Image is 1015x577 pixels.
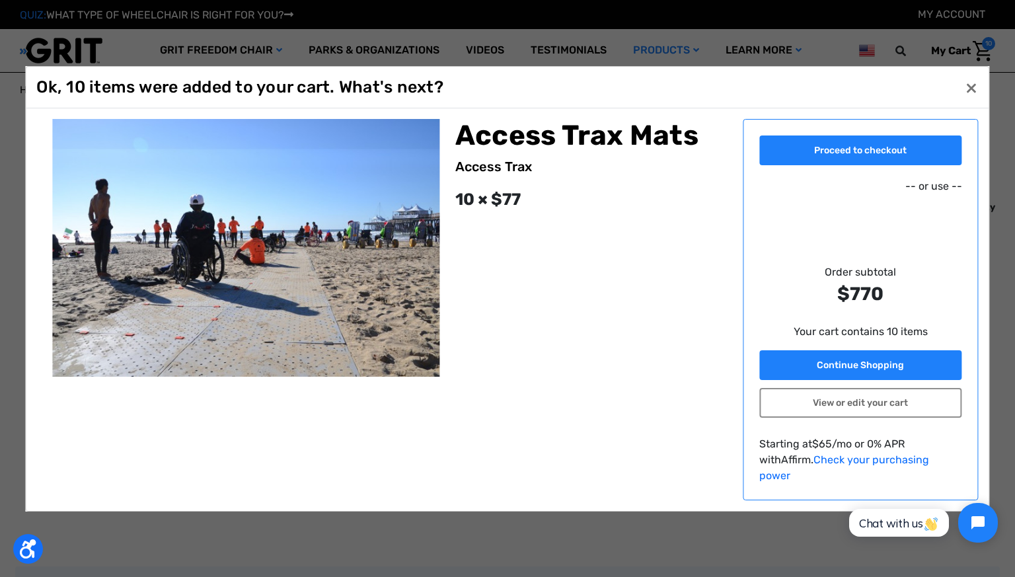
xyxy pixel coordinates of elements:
[759,280,961,308] strong: $770
[759,178,961,194] p: -- or use --
[759,436,961,484] p: Starting at /mo or 0% APR with .
[781,453,811,466] span: Affirm
[759,200,961,226] iframe: PayPal-paypal
[759,135,961,165] a: Proceed to checkout
[759,264,961,308] div: Order subtotal
[835,492,1009,554] iframe: Tidio Chat
[455,187,727,212] div: 10 × $77
[965,75,977,100] span: ×
[759,350,961,380] a: Continue Shopping
[759,453,929,482] a: Check your purchasing power
[759,388,961,418] a: View or edit your cart
[455,119,727,152] h2: Access Trax Mats
[759,324,961,340] p: Your cart contains 10 items
[455,157,727,176] div: Access Trax
[36,77,443,97] h1: Ok, 10 items were added to your cart. What's next?
[52,119,439,377] img: Access Trax Mats
[812,438,832,450] span: $65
